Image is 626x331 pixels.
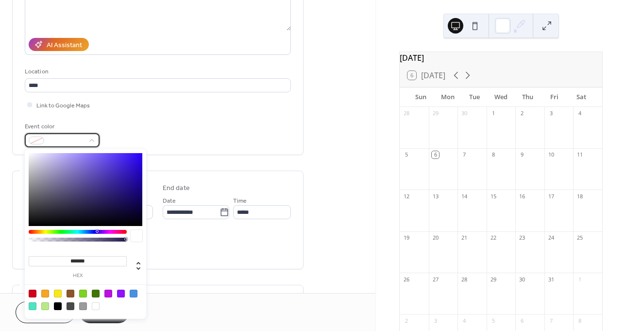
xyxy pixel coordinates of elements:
[432,151,439,158] div: 6
[29,38,89,51] button: AI Assistant
[16,301,75,323] button: Cancel
[547,276,555,283] div: 31
[79,290,87,297] div: #7ED321
[460,234,468,242] div: 21
[490,151,497,158] div: 8
[79,302,87,310] div: #9B9B9B
[163,196,176,206] span: Date
[490,234,497,242] div: 22
[47,40,82,51] div: AI Assistant
[117,290,125,297] div: #9013FE
[460,192,468,200] div: 14
[233,196,247,206] span: Time
[403,151,410,158] div: 5
[403,276,410,283] div: 26
[25,67,289,77] div: Location
[518,317,525,324] div: 6
[403,110,410,117] div: 28
[104,290,112,297] div: #BD10E0
[576,317,583,324] div: 8
[403,234,410,242] div: 19
[432,276,439,283] div: 27
[547,151,555,158] div: 10
[403,192,410,200] div: 12
[67,302,74,310] div: #4A4A4A
[460,317,468,324] div: 4
[460,110,468,117] div: 30
[547,110,555,117] div: 3
[29,302,36,310] div: #50E3C2
[25,122,98,132] div: Event color
[460,276,468,283] div: 28
[460,151,468,158] div: 7
[130,290,137,297] div: #4A90E2
[41,290,49,297] div: #F5A623
[432,110,439,117] div: 29
[490,276,497,283] div: 29
[518,151,525,158] div: 9
[432,234,439,242] div: 20
[541,87,568,107] div: Fri
[432,192,439,200] div: 13
[54,302,62,310] div: #000000
[92,290,100,297] div: #417505
[518,110,525,117] div: 2
[163,183,190,193] div: End date
[434,87,461,107] div: Mon
[490,110,497,117] div: 1
[400,52,602,64] div: [DATE]
[432,317,439,324] div: 3
[67,290,74,297] div: #8B572A
[490,192,497,200] div: 15
[490,317,497,324] div: 5
[568,87,594,107] div: Sat
[518,234,525,242] div: 23
[92,302,100,310] div: #FFFFFF
[461,87,488,107] div: Tue
[518,192,525,200] div: 16
[576,110,583,117] div: 4
[403,317,410,324] div: 2
[29,273,127,279] label: hex
[576,192,583,200] div: 18
[576,234,583,242] div: 25
[54,290,62,297] div: #F8E71C
[547,317,555,324] div: 7
[518,276,525,283] div: 30
[29,290,36,297] div: #D0021B
[41,302,49,310] div: #B8E986
[547,192,555,200] div: 17
[407,87,434,107] div: Sun
[576,151,583,158] div: 11
[576,276,583,283] div: 1
[488,87,514,107] div: Wed
[514,87,541,107] div: Thu
[547,234,555,242] div: 24
[36,101,90,111] span: Link to Google Maps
